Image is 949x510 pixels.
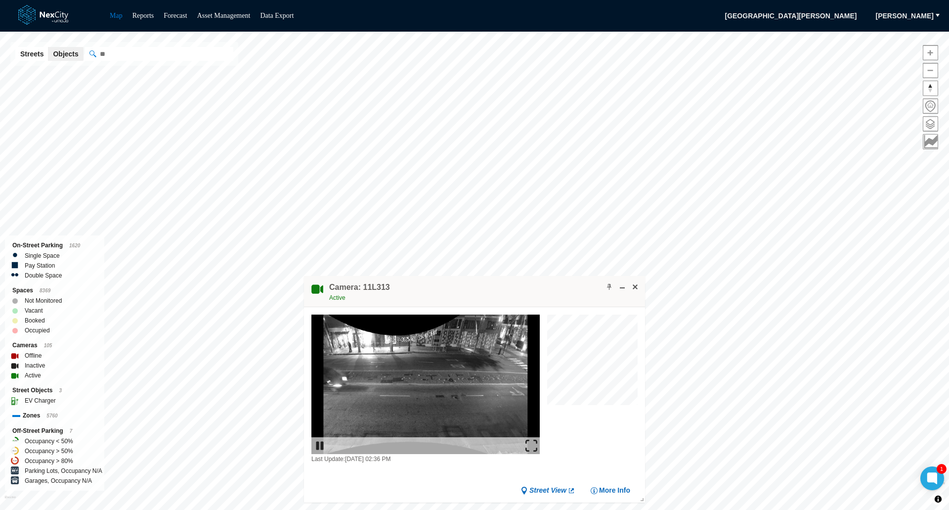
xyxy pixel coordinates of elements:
[25,325,50,335] label: Occupied
[923,116,938,132] button: Layers management
[311,315,540,454] img: video
[329,282,390,303] div: Double-click to make header text selectable
[110,12,123,19] a: Map
[44,343,52,348] span: 105
[70,428,73,434] span: 7
[25,251,60,261] label: Single Space
[25,396,56,406] label: EV Charger
[12,285,97,296] div: Spaces
[25,371,41,380] label: Active
[25,361,45,371] label: Inactive
[25,316,45,325] label: Booked
[132,12,154,19] a: Reports
[923,45,938,60] button: Zoom in
[4,496,16,507] a: Mapbox homepage
[590,486,630,495] button: More Info
[48,47,83,61] button: Objects
[923,63,938,78] button: Zoom out
[25,456,73,466] label: Occupancy > 80%
[599,486,630,495] span: More Info
[25,271,62,280] label: Double Space
[25,351,42,361] label: Offline
[12,240,97,251] div: On-Street Parking
[53,49,78,59] span: Objects
[935,494,941,505] span: Toggle attribution
[520,486,575,495] a: Street View
[547,315,643,411] canvas: Map
[932,493,944,505] button: Toggle attribution
[164,12,187,19] a: Forecast
[525,440,537,452] img: expand
[529,486,566,495] span: Street View
[25,466,102,476] label: Parking Lots, Occupancy N/A
[25,476,92,486] label: Garages, Occupancy N/A
[12,340,97,351] div: Cameras
[25,261,55,271] label: Pay Station
[260,12,294,19] a: Data Export
[12,385,97,396] div: Street Objects
[937,464,947,474] div: 1
[869,8,940,24] button: [PERSON_NAME]
[15,47,48,61] button: Streets
[314,440,326,452] img: play
[923,98,938,114] button: Home
[923,81,938,95] span: Reset bearing to north
[25,446,73,456] label: Occupancy > 50%
[197,12,251,19] a: Asset Management
[311,454,540,464] div: Last Update: [DATE] 02:36 PM
[12,426,97,436] div: Off-Street Parking
[718,8,863,24] span: [GEOGRAPHIC_DATA][PERSON_NAME]
[25,436,73,446] label: Occupancy < 50%
[329,282,390,293] h4: Double-click to make header text selectable
[923,81,938,96] button: Reset bearing to north
[69,243,80,248] span: 1620
[20,49,43,59] span: Streets
[12,411,97,421] div: Zones
[923,134,938,149] button: Key metrics
[40,288,50,293] span: 8369
[329,294,345,301] span: Active
[46,413,57,418] span: 5760
[59,388,62,393] span: 3
[876,11,934,21] span: [PERSON_NAME]
[25,296,62,306] label: Not Monitored
[25,306,43,316] label: Vacant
